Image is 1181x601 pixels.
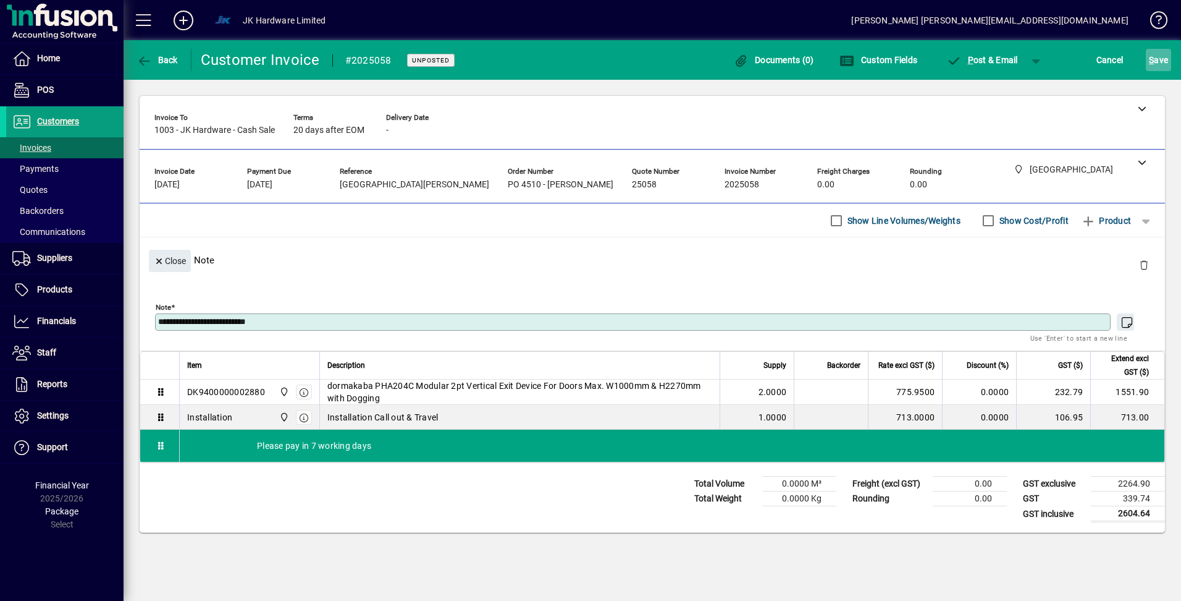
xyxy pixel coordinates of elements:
[1090,405,1164,430] td: 713.00
[1129,250,1159,279] button: Delete
[839,55,917,65] span: Custom Fields
[763,359,786,372] span: Supply
[817,180,834,190] span: 0.00
[37,253,72,263] span: Suppliers
[508,180,613,190] span: PO 4510 - [PERSON_NAME]
[1017,506,1091,522] td: GST inclusive
[45,506,78,516] span: Package
[6,306,124,337] a: Financials
[6,243,124,274] a: Suppliers
[1075,210,1137,232] button: Product
[967,359,1009,372] span: Discount (%)
[846,477,933,492] td: Freight (excl GST)
[876,411,935,424] div: 713.0000
[933,492,1007,506] td: 0.00
[243,11,326,30] div: JK Hardware Limited
[876,386,935,398] div: 775.9500
[37,53,60,63] span: Home
[1149,50,1168,70] span: ave
[1017,492,1091,506] td: GST
[37,316,76,326] span: Financials
[12,185,48,195] span: Quotes
[1091,506,1165,522] td: 2604.64
[759,386,787,398] span: 2.0000
[6,275,124,305] a: Products
[156,303,171,312] mat-label: Note
[942,405,1016,430] td: 0.0000
[846,492,933,506] td: Rounding
[1096,50,1124,70] span: Cancel
[731,49,817,71] button: Documents (0)
[1098,352,1149,379] span: Extend excl GST ($)
[725,180,759,190] span: 2025058
[940,49,1024,71] button: Post & Email
[1030,331,1127,345] mat-hint: Use 'Enter' to start a new line
[203,9,243,32] button: Profile
[878,359,935,372] span: Rate excl GST ($)
[6,75,124,106] a: POS
[851,11,1128,30] div: [PERSON_NAME] [PERSON_NAME][EMAIL_ADDRESS][DOMAIN_NAME]
[942,380,1016,405] td: 0.0000
[180,430,1164,462] div: Please pay in 7 working days
[6,401,124,432] a: Settings
[149,250,191,272] button: Close
[6,338,124,369] a: Staff
[37,85,54,95] span: POS
[1141,2,1166,43] a: Knowledge Base
[734,55,814,65] span: Documents (0)
[37,411,69,420] span: Settings
[845,215,960,227] label: Show Line Volumes/Weights
[187,359,202,372] span: Item
[762,477,836,492] td: 0.0000 M³
[345,51,392,70] div: #2025058
[124,49,191,71] app-page-header-button: Back
[37,379,67,389] span: Reports
[276,411,290,424] span: Auckland
[6,43,124,74] a: Home
[6,200,124,221] a: Backorders
[137,55,178,65] span: Back
[6,158,124,179] a: Payments
[762,492,836,506] td: 0.0000 Kg
[154,126,275,135] span: 1003 - JK Hardware - Cash Sale
[140,237,1165,283] div: Note
[1090,380,1164,405] td: 1551.90
[827,359,860,372] span: Backorder
[6,221,124,242] a: Communications
[1016,380,1090,405] td: 232.79
[6,137,124,158] a: Invoices
[37,284,72,294] span: Products
[187,386,265,398] div: DK9400000002880
[12,227,85,237] span: Communications
[997,215,1069,227] label: Show Cost/Profit
[688,477,762,492] td: Total Volume
[37,347,56,357] span: Staff
[293,126,364,135] span: 20 days after EOM
[6,179,124,200] a: Quotes
[1146,49,1171,71] button: Save
[327,359,365,372] span: Description
[154,251,186,271] span: Close
[759,411,787,424] span: 1.0000
[247,180,272,190] span: [DATE]
[146,255,194,266] app-page-header-button: Close
[12,206,64,216] span: Backorders
[133,49,181,71] button: Back
[37,116,79,126] span: Customers
[1093,49,1127,71] button: Cancel
[412,56,450,64] span: Unposted
[37,442,68,452] span: Support
[340,180,489,190] span: [GEOGRAPHIC_DATA][PERSON_NAME]
[1081,211,1131,231] span: Product
[968,55,973,65] span: P
[1058,359,1083,372] span: GST ($)
[1016,405,1090,430] td: 106.95
[12,164,59,174] span: Payments
[836,49,920,71] button: Custom Fields
[154,180,180,190] span: [DATE]
[1091,477,1165,492] td: 2264.90
[1129,259,1159,270] app-page-header-button: Delete
[1091,492,1165,506] td: 339.74
[1017,477,1091,492] td: GST exclusive
[164,9,203,32] button: Add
